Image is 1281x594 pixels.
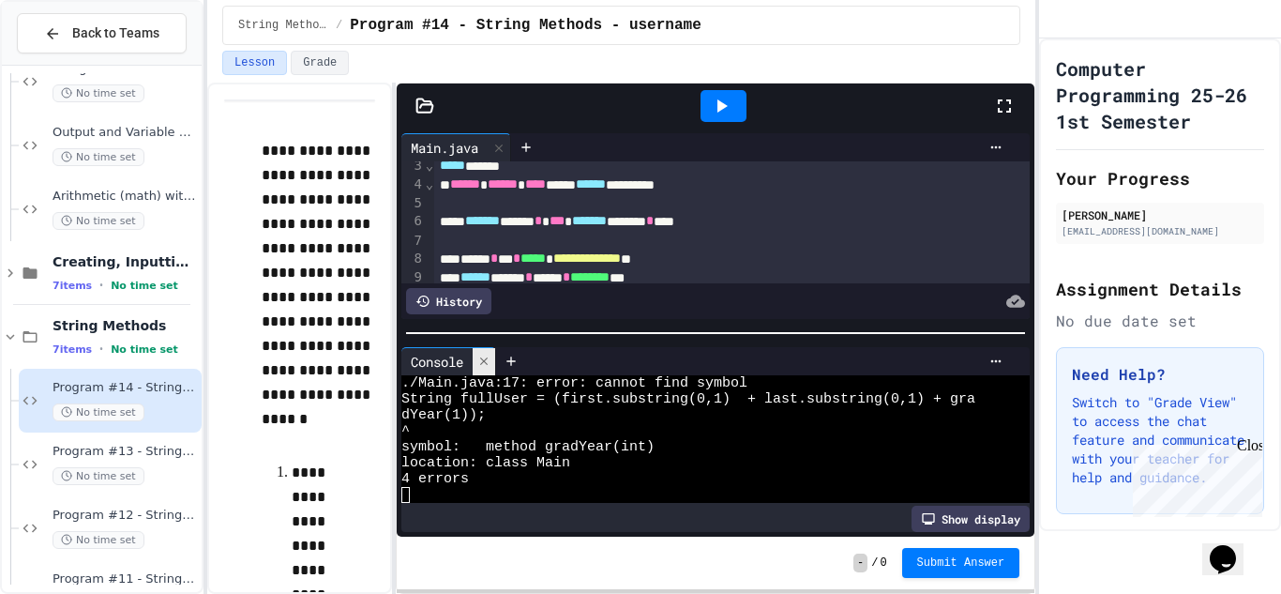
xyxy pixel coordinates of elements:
[53,444,198,460] span: Program #13 - String Methods - substring start to end
[401,194,425,213] div: 5
[401,347,496,375] div: Console
[53,343,92,356] span: 7 items
[401,407,486,423] span: dYear(1));
[1062,224,1258,238] div: [EMAIL_ADDRESS][DOMAIN_NAME]
[53,125,198,141] span: Output and Variable Notes
[902,548,1020,578] button: Submit Answer
[401,212,425,231] div: 6
[871,556,878,571] span: /
[291,51,349,75] button: Grade
[401,157,425,175] div: 3
[222,51,287,75] button: Lesson
[1056,276,1264,302] h2: Assignment Details
[401,250,425,268] div: 8
[53,148,144,166] span: No time set
[1056,310,1264,332] div: No due date set
[53,84,144,102] span: No time set
[350,14,701,37] span: Program #14 - String Methods - username
[401,175,425,194] div: 4
[53,212,144,230] span: No time set
[53,531,144,549] span: No time set
[111,343,178,356] span: No time set
[401,391,975,407] span: String fullUser = (first.substring(0,1) + last.substring(0,1) + gra
[53,189,198,205] span: Arithmetic (math) with variables
[53,317,198,334] span: String Methods
[8,8,129,119] div: Chat with us now!Close
[53,508,198,524] span: Program #12 - String Methods - substring first 3
[336,18,342,33] span: /
[17,13,187,53] button: Back to Teams
[401,232,425,251] div: 7
[238,18,328,33] span: String Methods
[880,556,886,571] span: 0
[53,380,198,396] span: Program #14 - String Methods - username
[401,375,747,391] span: ./Main.java:17: error: cannot find symbol
[401,423,410,439] span: ^
[1125,437,1262,517] iframe: chat widget
[1056,165,1264,191] h2: Your Progress
[406,288,491,314] div: History
[1072,363,1248,386] h3: Need Help?
[53,571,198,587] span: Program #11 - String Methods - substring
[1072,393,1248,487] p: Switch to "Grade View" to access the chat feature and communicate with your teacher for help and ...
[917,556,1005,571] span: Submit Answer
[1062,206,1258,223] div: [PERSON_NAME]
[1202,519,1262,575] iframe: chat widget
[401,455,570,471] span: location: class Main
[53,467,144,485] span: No time set
[401,471,469,487] span: 4 errors
[401,133,511,161] div: Main.java
[53,280,92,292] span: 7 items
[1056,55,1264,134] h1: Computer Programming 25-26 1st Semester
[853,554,867,572] span: -
[912,506,1030,532] div: Show display
[401,138,488,158] div: Main.java
[401,268,425,287] div: 9
[425,176,434,191] span: Fold line
[401,439,655,455] span: symbol: method gradYear(int)
[401,352,473,372] div: Console
[99,342,103,357] span: •
[53,253,198,270] span: Creating, Inputting and Outputting Variables
[425,158,434,173] span: Fold line
[111,280,178,292] span: No time set
[53,404,144,421] span: No time set
[99,278,103,293] span: •
[72,23,159,43] span: Back to Teams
